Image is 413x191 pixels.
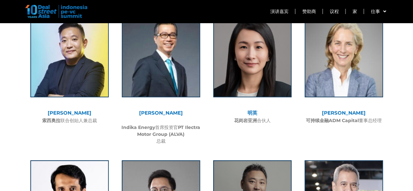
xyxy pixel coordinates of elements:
img: 克里斯托弗·麦迪安 [30,16,109,97]
font: 董事总经理 [359,118,382,123]
img: 普尔巴贾·潘贾 [122,16,200,97]
font: 往事 [371,8,380,14]
font: 家 [352,8,357,14]
a: [PERSON_NAME] [48,110,91,116]
font: 总裁 [156,138,166,144]
font: 首席投资官 [155,124,178,130]
a: 家 [346,4,363,19]
font: 联合创始人兼总裁 [60,118,97,123]
a: 演讲嘉宾 [263,4,295,19]
font: Indika Energy [121,124,155,130]
font: 索西奥拉 [42,118,60,123]
font: 赞助商 [302,8,316,14]
font: 议程 [329,8,339,14]
a: [PERSON_NAME] [139,110,183,116]
img: 丽莎·吉纳西 [305,16,383,97]
font: 演讲嘉宾 [270,8,288,14]
font: 可持续金融ADM Capital [306,118,359,123]
a: 明英 [247,110,257,116]
a: 往事 [364,4,392,19]
a: 赞助商 [295,4,322,19]
font: 花岗岩亚洲 [234,118,257,123]
font: 合伙人 [257,118,271,123]
a: [PERSON_NAME] [322,110,366,116]
img: 明英 [213,16,292,97]
a: 议程 [323,4,345,19]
